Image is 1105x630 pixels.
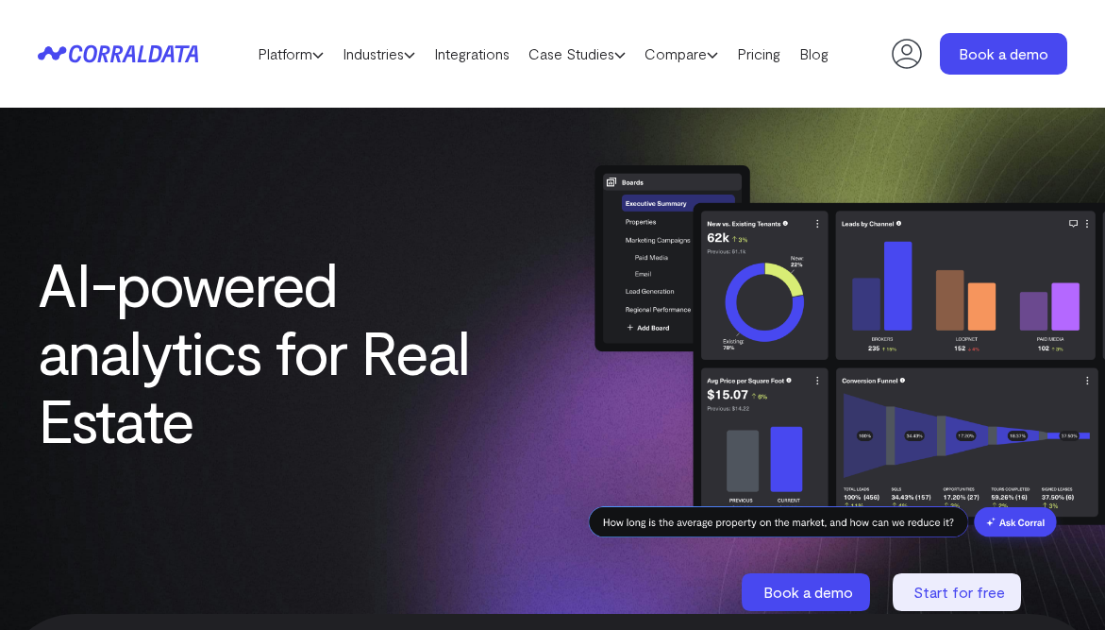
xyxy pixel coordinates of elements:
a: Blog [790,40,838,68]
a: Book a demo [742,573,874,611]
a: Case Studies [519,40,635,68]
a: Start for free [893,573,1025,611]
span: Start for free [913,583,1005,601]
a: Pricing [728,40,790,68]
h1: AI-powered analytics for Real Estate [38,249,515,453]
a: Compare [635,40,728,68]
a: Industries [333,40,425,68]
a: Book a demo [940,33,1067,75]
span: Book a demo [763,583,853,601]
a: Integrations [425,40,519,68]
a: Platform [248,40,333,68]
